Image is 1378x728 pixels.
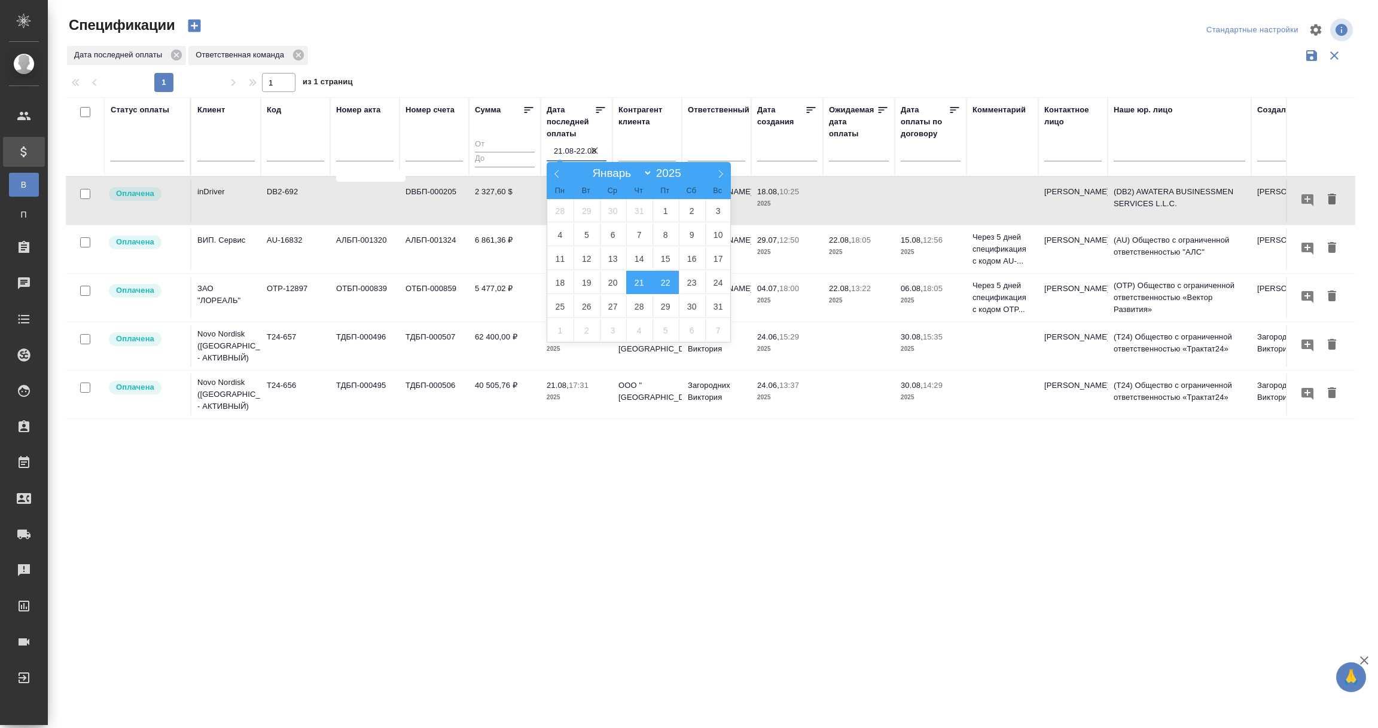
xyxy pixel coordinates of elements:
[653,295,679,318] span: Август 29, 2025
[74,49,166,61] p: Дата последней оплаты
[469,325,541,367] td: 62 400,00 ₽
[1044,104,1102,128] div: Контактное лицо
[330,228,400,270] td: АЛБП-001320
[111,104,169,116] div: Статус оплаты
[406,104,455,116] div: Номер счета
[779,187,799,196] p: 10:25
[469,277,541,319] td: 5 477,02 ₽
[1322,383,1342,405] button: Удалить
[197,186,255,198] p: inDriver
[682,374,751,415] td: Загородних Виктория
[573,187,599,195] span: Вт
[547,381,569,390] p: 21.08,
[757,381,779,390] p: 24.06,
[626,223,653,246] span: Август 7, 2025
[547,271,574,294] span: Август 18, 2025
[1203,21,1301,39] div: split button
[829,235,851,244] p: 22.08,
[1108,274,1251,322] td: (OTP) Общество с ограниченной ответственностью «Вектор Развития»
[1251,325,1321,367] td: Загородних Виктория
[116,381,154,393] p: Оплачена
[1038,325,1108,367] td: [PERSON_NAME]
[653,271,679,294] span: Август 22, 2025
[261,277,330,319] td: OTP-12897
[923,381,943,390] p: 14:29
[600,295,626,318] span: Август 27, 2025
[197,377,255,412] p: Novo Nordisk ([GEOGRAPHIC_DATA] - АКТИВНЫЙ)
[829,104,877,140] div: Ожидаемая дата оплаты
[569,381,589,390] p: 17:31
[851,284,871,293] p: 13:22
[1322,237,1342,259] button: Удалить
[547,343,606,355] p: 2025
[267,104,281,116] div: Код
[180,16,209,36] button: Создать
[574,223,600,246] span: Август 5, 2025
[547,199,574,222] span: Июль 28, 2025
[547,319,574,342] span: Сентябрь 1, 2025
[67,46,186,65] div: Дата последней оплаты
[626,187,652,195] span: Чт
[400,374,469,415] td: ТДБП-000506
[261,374,330,415] td: T24-656
[626,247,653,270] span: Август 14, 2025
[600,247,626,270] span: Август 13, 2025
[829,295,889,307] p: 2025
[547,295,574,318] span: Август 25, 2025
[9,203,39,227] a: П
[1038,277,1108,319] td: [PERSON_NAME]
[653,247,679,270] span: Август 15, 2025
[469,374,541,415] td: 40 505,76 ₽
[688,104,749,116] div: Ответственный
[1257,104,1286,116] div: Создал
[705,319,731,342] span: Сентябрь 7, 2025
[653,223,679,246] span: Август 8, 2025
[600,319,626,342] span: Сентябрь 3, 2025
[600,199,626,222] span: Июль 30, 2025
[678,187,705,195] span: Сб
[1108,374,1251,415] td: (T24) Общество с ограниченной ответственностью «Трактат24»
[851,235,871,244] p: 18:05
[15,209,33,221] span: П
[574,271,600,294] span: Август 19, 2025
[1108,325,1251,367] td: (T24) Общество с ограниченной ответственностью «Трактат24»
[779,235,799,244] p: 12:50
[901,284,923,293] p: 06.08,
[626,271,653,294] span: Август 21, 2025
[261,325,330,367] td: T24-657
[757,235,779,244] p: 29.07,
[1322,334,1342,356] button: Удалить
[901,381,923,390] p: 30.08,
[757,332,779,341] p: 24.06,
[475,137,535,152] input: От
[972,231,1032,267] p: Через 5 дней спецификация с кодом AU-...
[923,332,943,341] p: 15:35
[116,188,154,200] p: Оплачена
[1108,180,1251,222] td: (DB2) AWATERA BUSINESSMEN SERVICES L.L.C.
[587,166,653,180] select: Month
[757,295,817,307] p: 2025
[547,187,573,195] span: Пн
[197,234,255,246] p: ВИП. Сервис
[679,295,705,318] span: Август 30, 2025
[600,271,626,294] span: Август 20, 2025
[757,187,779,196] p: 18.08,
[196,49,288,61] p: Ответственная команда
[1251,374,1321,415] td: Загородних Виктория
[705,223,731,246] span: Август 10, 2025
[705,199,731,222] span: Август 3, 2025
[574,247,600,270] span: Август 12, 2025
[1114,104,1173,116] div: Наше юр. лицо
[1038,374,1108,415] td: [PERSON_NAME]
[679,199,705,222] span: Август 2, 2025
[475,104,501,116] div: Сумма
[757,391,817,403] p: 2025
[116,236,154,248] p: Оплачена
[626,295,653,318] span: Август 28, 2025
[1038,180,1108,222] td: [PERSON_NAME]
[626,199,653,222] span: Июль 31, 2025
[303,75,353,92] span: из 1 страниц
[66,16,175,35] span: Спецификации
[599,187,626,195] span: Ср
[705,271,731,294] span: Август 24, 2025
